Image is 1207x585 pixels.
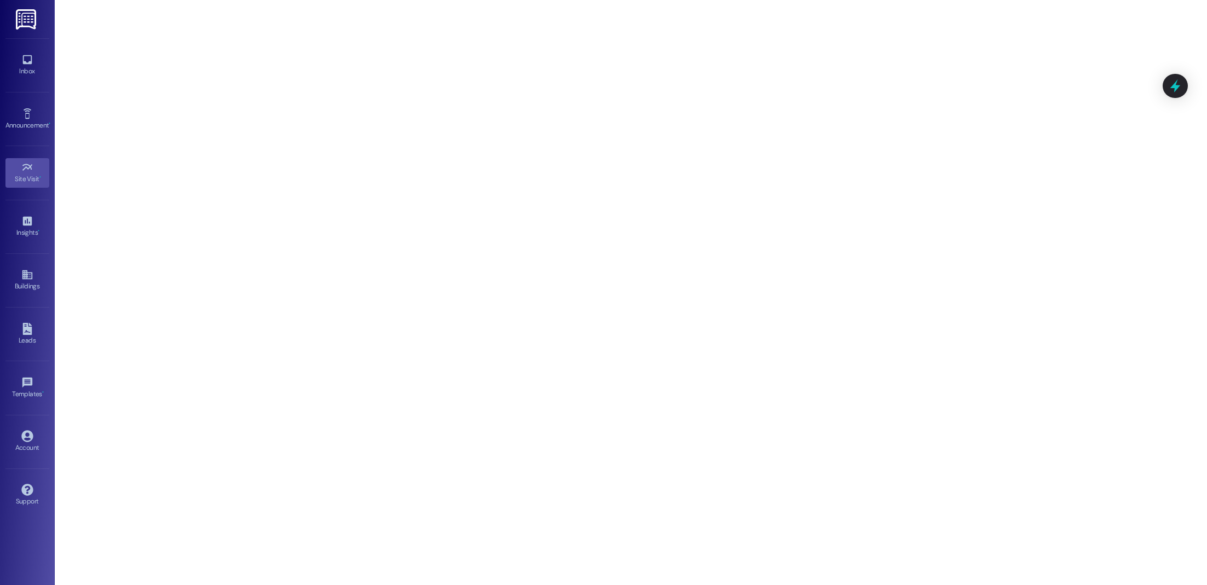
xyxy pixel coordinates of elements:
[5,50,49,80] a: Inbox
[16,9,38,30] img: ResiDesk Logo
[49,120,50,128] span: •
[5,265,49,295] a: Buildings
[5,427,49,456] a: Account
[5,373,49,403] a: Templates •
[42,389,44,396] span: •
[5,212,49,241] a: Insights •
[5,158,49,188] a: Site Visit •
[39,173,41,181] span: •
[5,480,49,510] a: Support
[38,227,39,235] span: •
[5,320,49,349] a: Leads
